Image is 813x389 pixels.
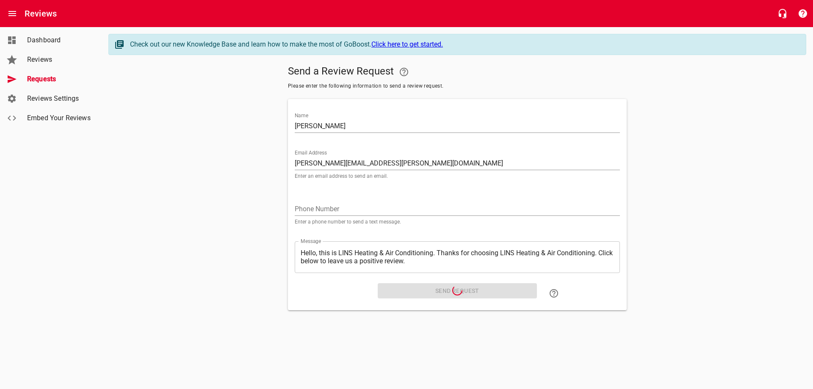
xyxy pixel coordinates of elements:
span: Please enter the following information to send a review request. [288,82,627,91]
span: Reviews [27,55,91,65]
h6: Reviews [25,7,57,20]
a: Learn how to "Send a Review Request" [544,283,564,303]
div: Check out our new Knowledge Base and learn how to make the most of GoBoost. [130,39,797,50]
textarea: Hello, this is LINS Heating & Air Conditioning. Thanks for choosing LINS Heating & Air Conditioni... [301,249,614,265]
h5: Send a Review Request [288,62,627,82]
button: Open drawer [2,3,22,24]
p: Enter a phone number to send a text message. [295,219,620,224]
span: Reviews Settings [27,94,91,104]
span: Requests [27,74,91,84]
button: Support Portal [793,3,813,24]
p: Enter an email address to send an email. [295,174,620,179]
label: Name [295,113,308,118]
a: Click here to get started. [371,40,443,48]
span: Dashboard [27,35,91,45]
a: Your Google or Facebook account must be connected to "Send a Review Request" [394,62,414,82]
label: Email Address [295,150,327,155]
span: Embed Your Reviews [27,113,91,123]
button: Live Chat [772,3,793,24]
